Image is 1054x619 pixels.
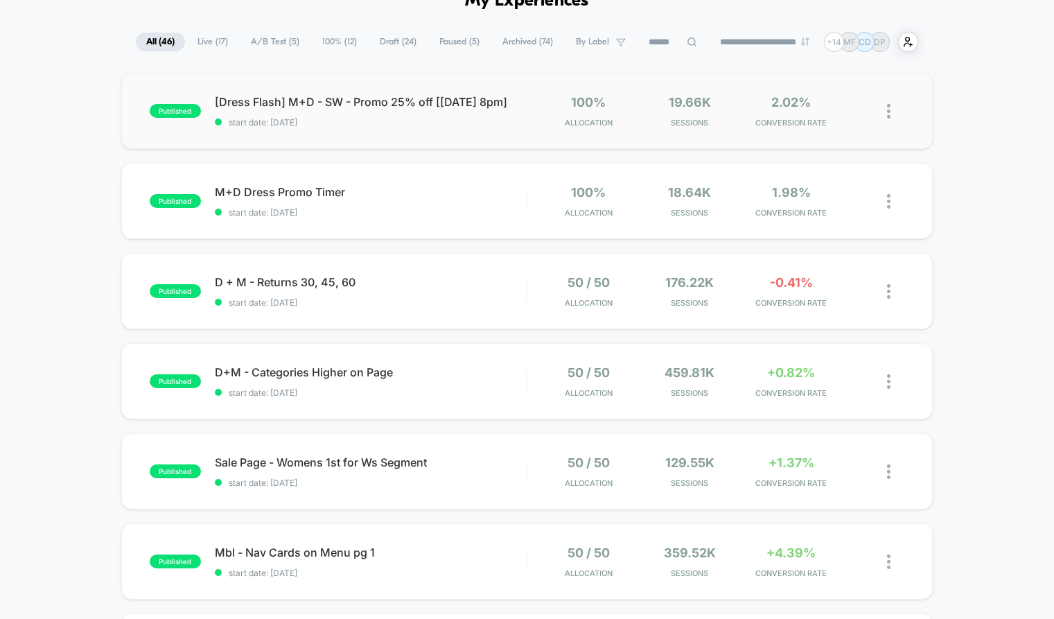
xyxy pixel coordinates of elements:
[215,95,527,109] span: [Dress Flash] M+D - SW - Promo 25% off [[DATE] 8pm]
[744,208,838,218] span: CONVERSION RATE
[767,365,815,380] span: +0.82%
[744,118,838,128] span: CONVERSION RATE
[744,478,838,488] span: CONVERSION RATE
[565,298,613,308] span: Allocation
[669,95,711,110] span: 19.66k
[642,388,737,398] span: Sessions
[150,374,201,388] span: published
[859,37,871,47] p: CD
[571,95,606,110] span: 100%
[766,546,816,560] span: +4.39%
[215,185,527,199] span: M+D Dress Promo Timer
[642,208,737,218] span: Sessions
[887,284,890,299] img: close
[150,284,201,298] span: published
[215,207,527,218] span: start date: [DATE]
[668,185,711,200] span: 18.64k
[887,464,890,479] img: close
[801,37,809,46] img: end
[568,546,610,560] span: 50 / 50
[744,388,838,398] span: CONVERSION RATE
[565,208,613,218] span: Allocation
[215,568,527,578] span: start date: [DATE]
[665,365,714,380] span: 459.81k
[215,117,527,128] span: start date: [DATE]
[576,37,609,47] span: By Label
[665,275,714,290] span: 176.22k
[215,275,527,289] span: D + M - Returns 30, 45, 60
[312,33,367,51] span: 100% ( 12 )
[744,568,838,578] span: CONVERSION RATE
[770,275,813,290] span: -0.41%
[565,118,613,128] span: Allocation
[136,33,185,51] span: All ( 46 )
[150,555,201,568] span: published
[568,365,610,380] span: 50 / 50
[664,546,716,560] span: 359.52k
[887,104,890,119] img: close
[215,297,527,308] span: start date: [DATE]
[150,194,201,208] span: published
[187,33,238,51] span: Live ( 17 )
[642,118,737,128] span: Sessions
[215,387,527,398] span: start date: [DATE]
[568,275,610,290] span: 50 / 50
[215,546,527,559] span: Mbl - Nav Cards on Menu pg 1
[565,568,613,578] span: Allocation
[565,388,613,398] span: Allocation
[150,464,201,478] span: published
[642,478,737,488] span: Sessions
[824,32,844,52] div: + 14
[887,555,890,569] img: close
[874,37,886,47] p: DP
[429,33,490,51] span: Paused ( 5 )
[887,374,890,389] img: close
[642,568,737,578] span: Sessions
[150,104,201,118] span: published
[215,455,527,469] span: Sale Page - Womens 1st for Ws Segment
[843,37,856,47] p: MF
[492,33,563,51] span: Archived ( 74 )
[665,455,714,470] span: 129.55k
[369,33,427,51] span: Draft ( 24 )
[215,478,527,488] span: start date: [DATE]
[565,478,613,488] span: Allocation
[642,298,737,308] span: Sessions
[215,365,527,379] span: D+M - Categories Higher on Page
[568,455,610,470] span: 50 / 50
[571,185,606,200] span: 100%
[771,95,811,110] span: 2.02%
[768,455,814,470] span: +1.37%
[240,33,310,51] span: A/B Test ( 5 )
[887,194,890,209] img: close
[744,298,838,308] span: CONVERSION RATE
[772,185,811,200] span: 1.98%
